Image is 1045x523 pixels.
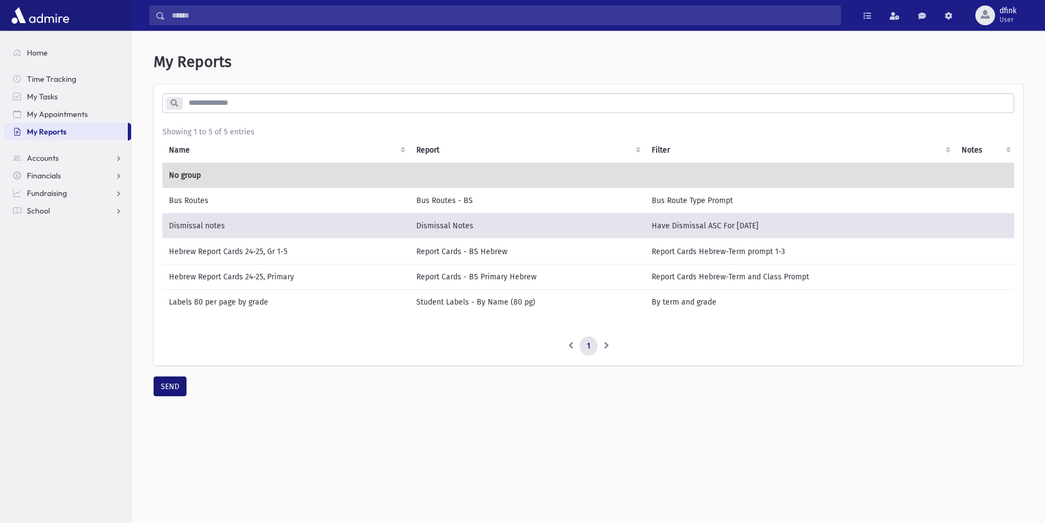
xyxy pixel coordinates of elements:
[645,138,955,163] th: Filter : activate to sort column ascending
[162,138,410,163] th: Name: activate to sort column ascending
[27,206,50,216] span: School
[410,289,645,314] td: Student Labels - By Name (80 pg)
[9,4,72,26] img: AdmirePro
[4,44,131,61] a: Home
[410,213,645,239] td: Dismissal Notes
[410,239,645,265] td: Report Cards - BS Hebrew
[27,171,61,181] span: Financials
[27,109,88,119] span: My Appointments
[4,149,131,167] a: Accounts
[410,188,645,213] td: Bus Routes - BS
[162,188,410,213] td: Bus Routes
[410,264,645,289] td: Report Cards - BS Primary Hebrew
[999,7,1016,15] span: dfink
[955,138,1015,163] th: Notes : activate to sort column ascending
[999,15,1016,24] span: User
[154,376,187,396] button: SEND
[154,53,231,71] span: My Reports
[162,289,410,314] td: Labels 80 per page by grade
[27,92,58,102] span: My Tasks
[27,188,67,198] span: Fundraising
[162,239,410,265] td: Hebrew Report Cards 24-25, Gr 1-5
[410,138,645,163] th: Report: activate to sort column ascending
[162,264,410,289] td: Hebrew Report Cards 24-25, Primary
[645,264,955,289] td: Report Cards Hebrew-Term and Class Prompt
[645,188,955,213] td: Bus Route Type Prompt
[580,336,597,356] a: 1
[645,239,955,265] td: Report Cards Hebrew-Term prompt 1-3
[27,127,66,137] span: My Reports
[4,123,128,140] a: My Reports
[4,184,131,202] a: Fundraising
[645,213,955,239] td: Have Dismissal ASC For [DATE]
[4,105,131,123] a: My Appointments
[4,88,131,105] a: My Tasks
[27,74,76,84] span: Time Tracking
[4,167,131,184] a: Financials
[162,126,1014,138] div: Showing 1 to 5 of 5 entries
[645,289,955,314] td: By term and grade
[162,162,1015,188] td: No group
[27,153,59,163] span: Accounts
[27,48,48,58] span: Home
[4,70,131,88] a: Time Tracking
[4,202,131,220] a: School
[162,213,410,239] td: Dismissal notes
[165,5,840,25] input: Search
